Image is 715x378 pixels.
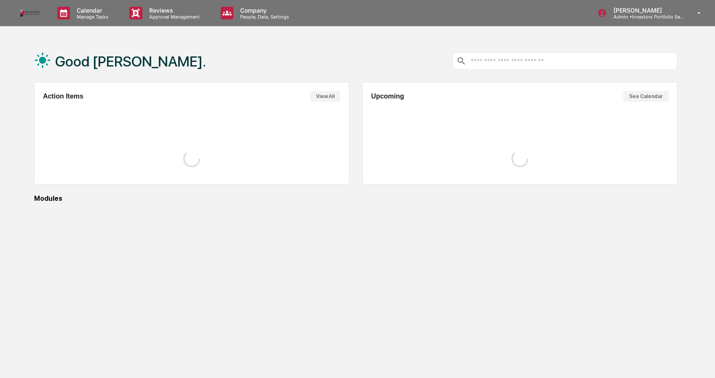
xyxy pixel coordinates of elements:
button: See Calendar [623,91,669,102]
p: People, Data, Settings [233,14,293,20]
p: Manage Tasks [70,14,112,20]
h2: Upcoming [371,93,404,100]
p: [PERSON_NAME] [607,7,685,14]
p: Approval Management [142,14,204,20]
h2: Action Items [43,93,83,100]
p: Company [233,7,293,14]
p: Reviews [142,7,204,14]
p: Admin • Investors Portfolio Services [607,14,685,20]
button: View All [310,91,340,102]
h1: Good [PERSON_NAME]. [55,53,206,70]
img: logo [20,9,40,17]
p: Calendar [70,7,112,14]
div: Modules [34,194,678,202]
